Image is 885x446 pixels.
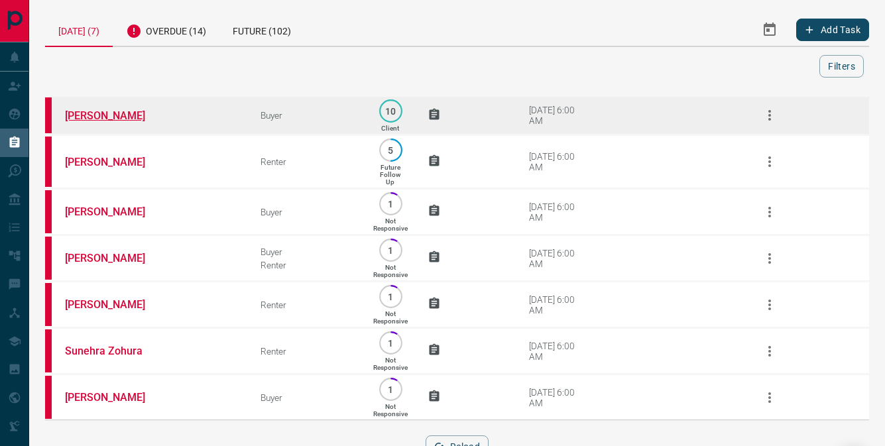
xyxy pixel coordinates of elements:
div: [DATE] 6:00 AM [529,248,585,269]
p: Not Responsive [373,310,408,325]
div: Renter [261,300,353,310]
div: Buyer [261,110,353,121]
p: Client [381,125,399,132]
div: property.ca [45,329,52,372]
div: Buyer [261,247,353,257]
p: 5 [386,145,396,155]
button: Select Date Range [754,14,786,46]
p: 10 [386,106,396,116]
p: Not Responsive [373,264,408,278]
div: property.ca [45,97,52,133]
div: [DATE] 6:00 AM [529,387,585,408]
p: Future Follow Up [380,164,400,186]
a: [PERSON_NAME] [65,298,164,311]
div: Renter [261,156,353,167]
button: Filters [819,55,864,78]
div: Future (102) [219,13,304,46]
a: [PERSON_NAME] [65,205,164,218]
div: Overdue (14) [113,13,219,46]
p: Not Responsive [373,357,408,371]
div: [DATE] 6:00 AM [529,151,585,172]
div: Buyer [261,207,353,217]
a: [PERSON_NAME] [65,156,164,168]
div: property.ca [45,137,52,187]
div: property.ca [45,237,52,280]
div: Renter [261,260,353,270]
p: 1 [386,338,396,348]
button: Add Task [796,19,869,41]
div: property.ca [45,376,52,419]
a: Sunehra Zohura [65,345,164,357]
p: Not Responsive [373,403,408,418]
div: [DATE] 6:00 AM [529,201,585,223]
p: 1 [386,292,396,302]
div: [DATE] 6:00 AM [529,341,585,362]
p: 1 [386,199,396,209]
p: 1 [386,245,396,255]
div: Buyer [261,392,353,403]
a: [PERSON_NAME] [65,252,164,264]
div: [DATE] 6:00 AM [529,105,585,126]
p: Not Responsive [373,217,408,232]
a: [PERSON_NAME] [65,391,164,404]
p: 1 [386,384,396,394]
div: [DATE] 6:00 AM [529,294,585,315]
div: property.ca [45,190,52,233]
div: Renter [261,346,353,357]
div: [DATE] (7) [45,13,113,47]
a: [PERSON_NAME] [65,109,164,122]
div: property.ca [45,283,52,326]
